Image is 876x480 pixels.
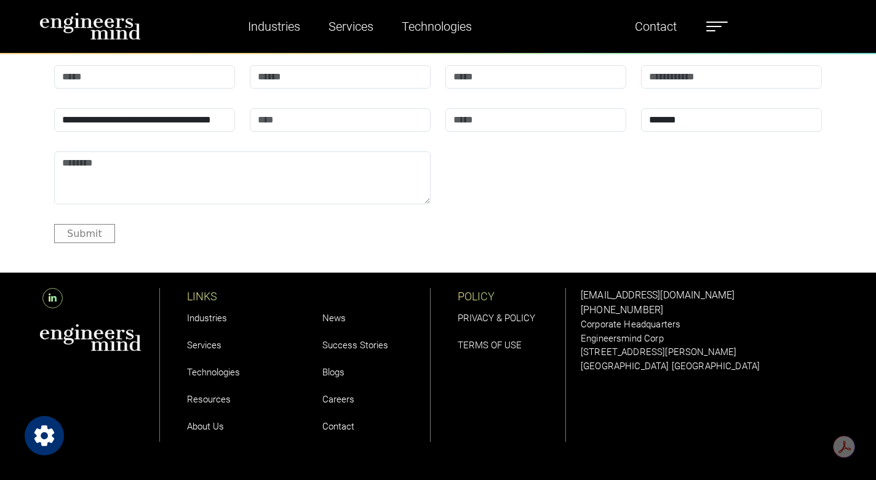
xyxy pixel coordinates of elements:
a: [EMAIL_ADDRESS][DOMAIN_NAME] [581,289,735,301]
p: [STREET_ADDRESS][PERSON_NAME] [581,345,837,359]
p: LINKS [187,288,295,305]
a: Careers [322,394,354,405]
img: logo [39,12,141,40]
a: PRIVACY & POLICY [458,313,535,324]
p: Engineersmind Corp [581,332,837,346]
a: About Us [187,421,224,432]
a: TERMS OF USE [458,340,522,351]
a: Technologies [187,367,240,378]
button: Submit [54,224,115,243]
a: News [322,313,346,324]
a: Industries [187,313,227,324]
a: LinkedIn [39,292,66,304]
iframe: reCAPTCHA [445,151,632,199]
p: [GEOGRAPHIC_DATA] [GEOGRAPHIC_DATA] [581,359,837,374]
a: Technologies [397,12,477,41]
a: Success Stories [322,340,388,351]
img: aws [39,324,141,351]
a: Services [324,12,378,41]
a: Blogs [322,367,344,378]
a: Resources [187,394,231,405]
p: POLICY [458,288,565,305]
a: Industries [243,12,305,41]
a: [PHONE_NUMBER] [581,304,663,316]
a: Services [187,340,221,351]
p: Corporate Headquarters [581,318,837,332]
a: Contact [322,421,354,432]
a: Contact [630,12,682,41]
